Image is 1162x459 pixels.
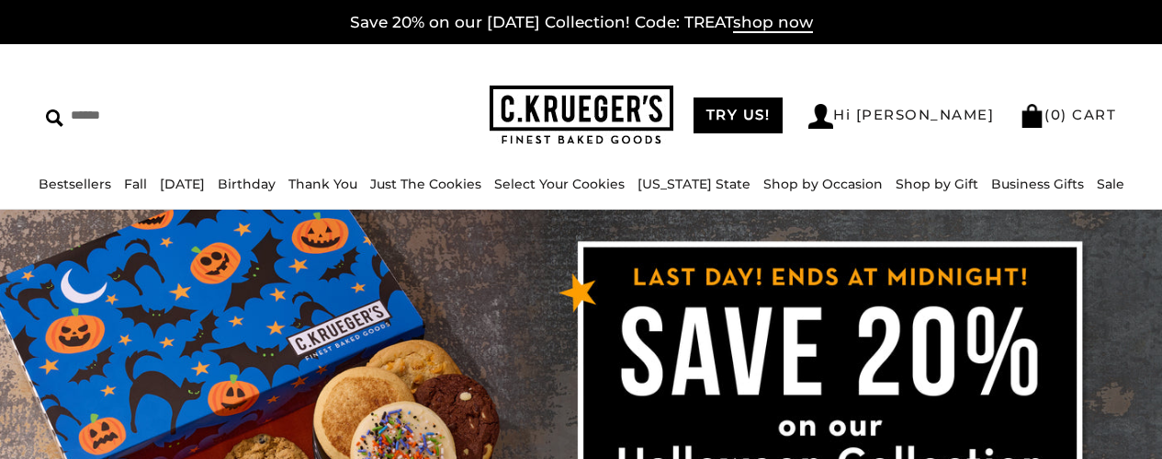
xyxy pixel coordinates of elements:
[490,86,673,145] img: C.KRUEGER'S
[124,176,147,192] a: Fall
[370,176,481,192] a: Just The Cookies
[733,13,813,33] span: shop now
[991,176,1084,192] a: Business Gifts
[763,176,883,192] a: Shop by Occasion
[160,176,205,192] a: [DATE]
[1020,104,1044,128] img: Bag
[808,104,833,129] img: Account
[350,13,813,33] a: Save 20% on our [DATE] Collection! Code: TREATshop now
[808,104,994,129] a: Hi [PERSON_NAME]
[1051,106,1062,123] span: 0
[494,176,625,192] a: Select Your Cookies
[1020,106,1116,123] a: (0) CART
[896,176,978,192] a: Shop by Gift
[46,101,291,130] input: Search
[694,98,784,133] a: TRY US!
[288,176,357,192] a: Thank You
[46,109,63,127] img: Search
[39,176,111,192] a: Bestsellers
[637,176,750,192] a: [US_STATE] State
[218,176,276,192] a: Birthday
[1097,176,1124,192] a: Sale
